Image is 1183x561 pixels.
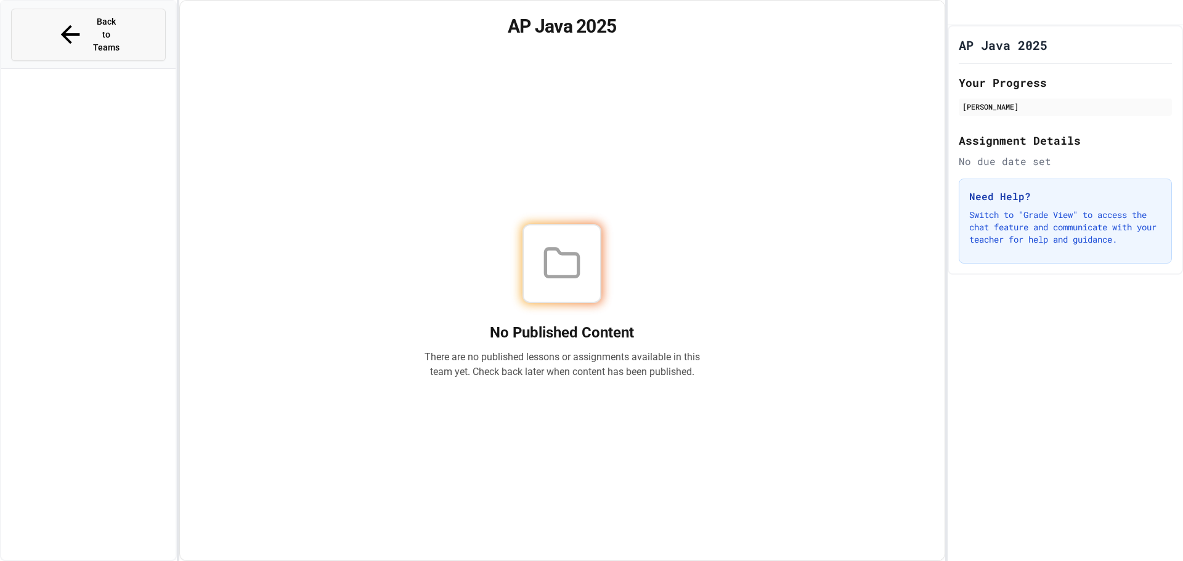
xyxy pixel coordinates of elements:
[424,350,700,379] p: There are no published lessons or assignments available in this team yet. Check back later when c...
[969,209,1161,246] p: Switch to "Grade View" to access the chat feature and communicate with your teacher for help and ...
[424,323,700,342] h2: No Published Content
[962,101,1168,112] div: [PERSON_NAME]
[959,36,1047,54] h1: AP Java 2025
[959,132,1172,149] h2: Assignment Details
[195,15,930,38] h1: AP Java 2025
[11,9,166,61] button: Back to Teams
[92,15,121,54] span: Back to Teams
[959,154,1172,169] div: No due date set
[959,74,1172,91] h2: Your Progress
[969,189,1161,204] h3: Need Help?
